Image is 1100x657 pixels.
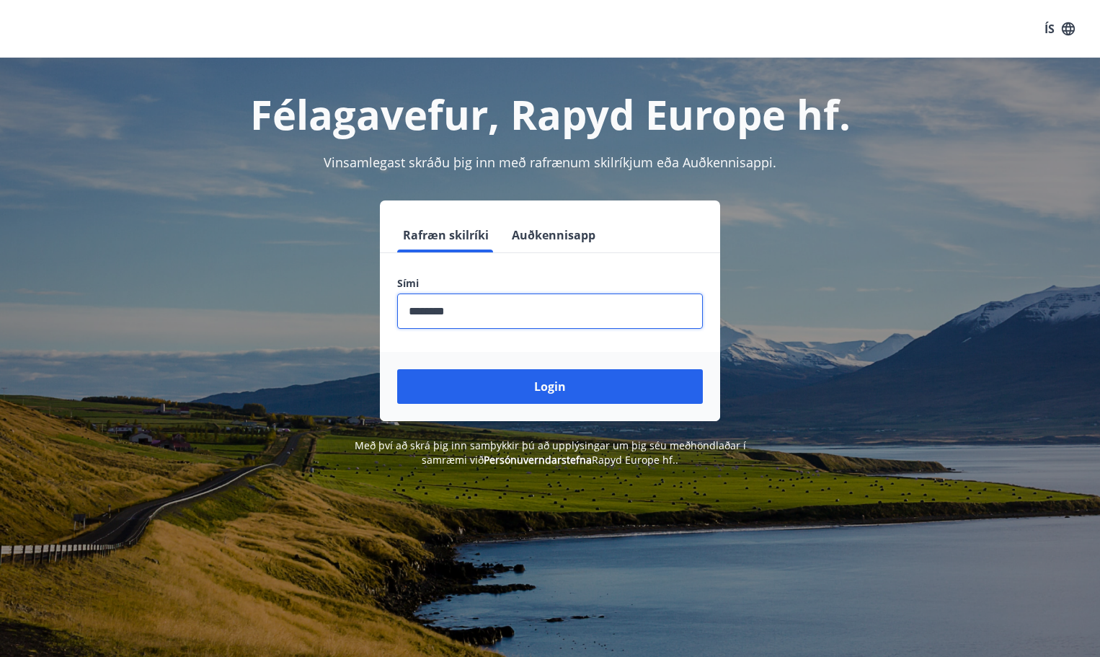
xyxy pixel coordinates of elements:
[506,218,601,252] button: Auðkennisapp
[355,438,746,467] span: Með því að skrá þig inn samþykkir þú að upplýsingar um þig séu meðhöndlaðar í samræmi við Rapyd E...
[484,453,592,467] a: Persónuverndarstefna
[324,154,776,171] span: Vinsamlegast skráðu þig inn með rafrænum skilríkjum eða Auðkennisappi.
[397,276,703,291] label: Sími
[48,87,1052,141] h1: Félagavefur, Rapyd Europe hf.
[397,369,703,404] button: Login
[1037,16,1083,42] button: ÍS
[397,218,494,252] button: Rafræn skilríki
